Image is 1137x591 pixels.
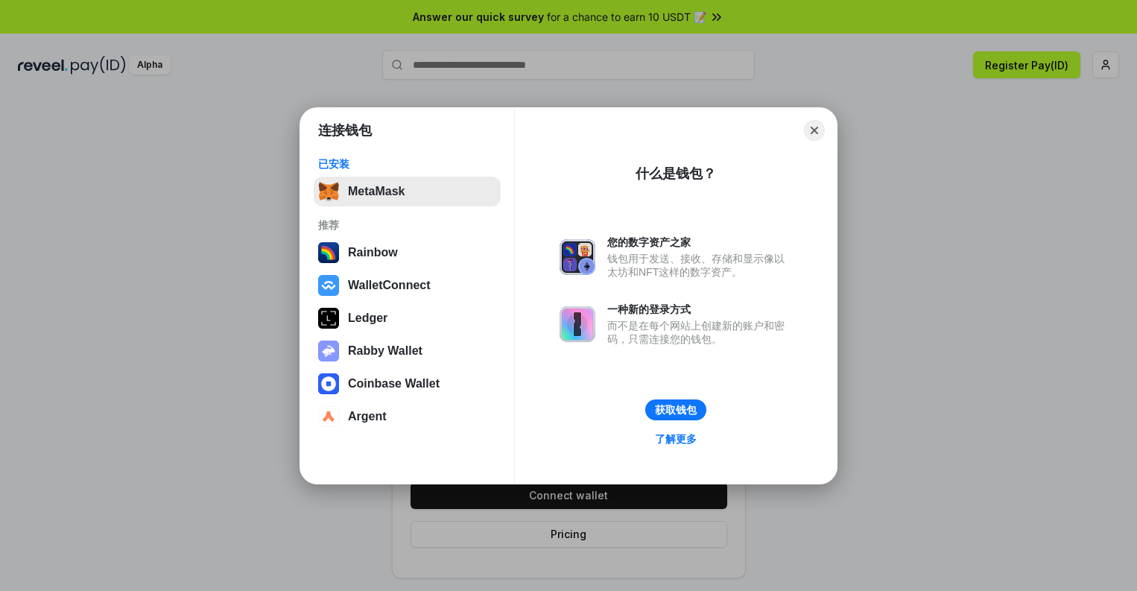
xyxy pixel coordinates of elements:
div: 而不是在每个网站上创建新的账户和密码，只需连接您的钱包。 [607,319,792,346]
img: svg+xml,%3Csvg%20xmlns%3D%22http%3A%2F%2Fwww.w3.org%2F2000%2Fsvg%22%20fill%3D%22none%22%20viewBox... [560,306,595,342]
button: Rainbow [314,238,501,268]
button: Close [804,120,825,141]
button: Argent [314,402,501,432]
div: 了解更多 [655,432,697,446]
img: svg+xml,%3Csvg%20width%3D%2228%22%20height%3D%2228%22%20viewBox%3D%220%200%2028%2028%22%20fill%3D... [318,406,339,427]
div: MetaMask [348,185,405,198]
button: Ledger [314,303,501,333]
div: Coinbase Wallet [348,377,440,391]
button: WalletConnect [314,271,501,300]
div: Argent [348,410,387,423]
div: 获取钱包 [655,403,697,417]
button: 获取钱包 [645,399,706,420]
button: MetaMask [314,177,501,206]
div: WalletConnect [348,279,431,292]
button: Rabby Wallet [314,336,501,366]
h1: 连接钱包 [318,121,372,139]
div: 什么是钱包？ [636,165,716,183]
div: Ledger [348,312,387,325]
div: 钱包用于发送、接收、存储和显示像以太坊和NFT这样的数字资产。 [607,252,792,279]
button: Coinbase Wallet [314,369,501,399]
img: svg+xml,%3Csvg%20xmlns%3D%22http%3A%2F%2Fwww.w3.org%2F2000%2Fsvg%22%20fill%3D%22none%22%20viewBox... [560,239,595,275]
div: Rabby Wallet [348,344,422,358]
div: 推荐 [318,218,496,232]
img: svg+xml,%3Csvg%20width%3D%2228%22%20height%3D%2228%22%20viewBox%3D%220%200%2028%2028%22%20fill%3D... [318,373,339,394]
div: Rainbow [348,246,398,259]
div: 已安装 [318,157,496,171]
img: svg+xml,%3Csvg%20xmlns%3D%22http%3A%2F%2Fwww.w3.org%2F2000%2Fsvg%22%20width%3D%2228%22%20height%3... [318,308,339,329]
img: svg+xml,%3Csvg%20width%3D%2228%22%20height%3D%2228%22%20viewBox%3D%220%200%2028%2028%22%20fill%3D... [318,275,339,296]
div: 您的数字资产之家 [607,236,792,249]
img: svg+xml,%3Csvg%20fill%3D%22none%22%20height%3D%2233%22%20viewBox%3D%220%200%2035%2033%22%20width%... [318,181,339,202]
a: 了解更多 [646,429,706,449]
img: svg+xml,%3Csvg%20xmlns%3D%22http%3A%2F%2Fwww.w3.org%2F2000%2Fsvg%22%20fill%3D%22none%22%20viewBox... [318,341,339,361]
img: svg+xml,%3Csvg%20width%3D%22120%22%20height%3D%22120%22%20viewBox%3D%220%200%20120%20120%22%20fil... [318,242,339,263]
div: 一种新的登录方式 [607,303,792,316]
